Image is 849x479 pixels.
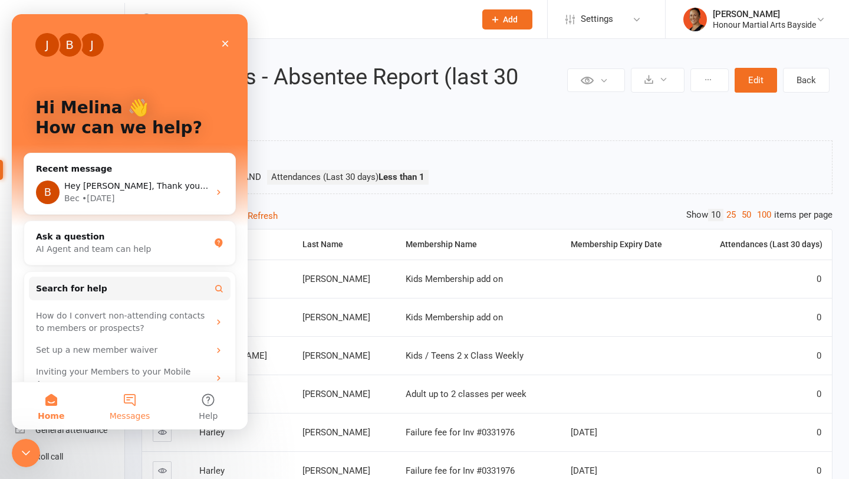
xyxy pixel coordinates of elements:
iframe: Intercom live chat [12,14,248,429]
span: Add [503,15,518,24]
div: Attendances (Last 30 days) [700,240,822,249]
div: Last Name [302,240,386,249]
span: Kids Membership add on [406,312,503,323]
span: 0 [817,274,821,284]
span: [PERSON_NAME] [302,312,370,323]
p: Hi Melina 👋 [24,84,212,104]
div: Membership Expiry Date [571,240,680,249]
div: Set up a new member waiver [17,325,219,347]
span: [PERSON_NAME] [302,389,370,399]
div: How do I convert non-attending contacts to members or prospects? [24,296,198,320]
a: Clubworx [14,12,44,41]
input: Search... [155,11,467,28]
div: Profile image for Jessica [24,19,47,42]
span: [DATE] [571,427,597,438]
a: Roll call [15,444,124,470]
a: 50 [739,209,754,221]
div: Profile image for BecHey [PERSON_NAME], Thank you for your reply. I've just spot checked Cancelle... [12,156,223,200]
div: Show items per page [686,209,832,221]
span: 0 [817,312,821,323]
button: Search for help [17,263,219,286]
div: Recent message [24,149,212,161]
span: Search for help [24,268,96,281]
div: Bec [52,178,68,191]
span: 0 [817,389,821,399]
div: Inviting your Members to your Mobile App [17,347,219,381]
span: [PERSON_NAME] [302,350,370,361]
button: Messages [78,368,157,415]
span: Harley [199,465,225,476]
div: Close [203,19,224,40]
button: Edit [735,68,777,93]
span: [DATE] [571,465,597,476]
span: Adult up to 2 classes per week [406,389,526,399]
span: Settings [581,6,613,32]
div: General attendance [35,425,107,435]
div: • [DATE] [70,178,103,191]
div: Membership Name [406,240,551,249]
div: [PERSON_NAME] [713,9,816,19]
span: Messages [98,398,139,406]
span: Failure fee for Inv #0331976 [406,465,515,476]
div: Profile image for Jia [68,19,92,42]
span: Attendances (Last 30 days) [271,172,424,182]
span: [PERSON_NAME] [302,465,370,476]
span: Failure fee for Inv #0331976 [406,427,515,438]
div: Set up a new member waiver [24,330,198,342]
span: [PERSON_NAME] [302,274,370,284]
span: Kids / Teens 2 x Class Weekly [406,350,524,361]
a: Back [783,68,830,93]
img: thumb_image1722232694.png [683,8,707,31]
a: General attendance kiosk mode [15,417,124,444]
strong: Less than 1 [379,172,424,182]
div: Ask a questionAI Agent and team can help [12,206,224,251]
div: AI Agent and team can help [24,229,198,241]
div: Roll call [35,452,63,461]
div: Profile image for Bec [24,166,48,190]
span: Home [26,398,52,406]
span: [PERSON_NAME] [302,427,370,438]
div: Ask a question [24,216,198,229]
span: 0 [817,427,821,438]
a: 100 [754,209,774,221]
span: 0 [817,465,821,476]
button: Refresh [248,209,278,223]
span: Help [187,398,206,406]
a: 10 [708,209,723,221]
iframe: Intercom live chat [12,439,40,467]
span: Harley [199,427,225,438]
h2: Members - Absentee Report (last 30 Days) [162,65,564,114]
div: Showing of rows [141,209,832,223]
span: Kids Membership add on [406,274,503,284]
a: 25 [723,209,739,221]
p: How can we help? [24,104,212,124]
div: Recent messageProfile image for BecHey [PERSON_NAME], Thank you for your reply. I've just spot ch... [12,139,224,201]
div: Profile image for Bec [46,19,70,42]
button: Add [482,9,532,29]
div: Honour Martial Arts Bayside [713,19,816,30]
div: How do I convert non-attending contacts to members or prospects? [17,291,219,325]
span: 0 [817,350,821,361]
div: Inviting your Members to your Mobile App [24,352,198,376]
button: Help [157,368,236,415]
